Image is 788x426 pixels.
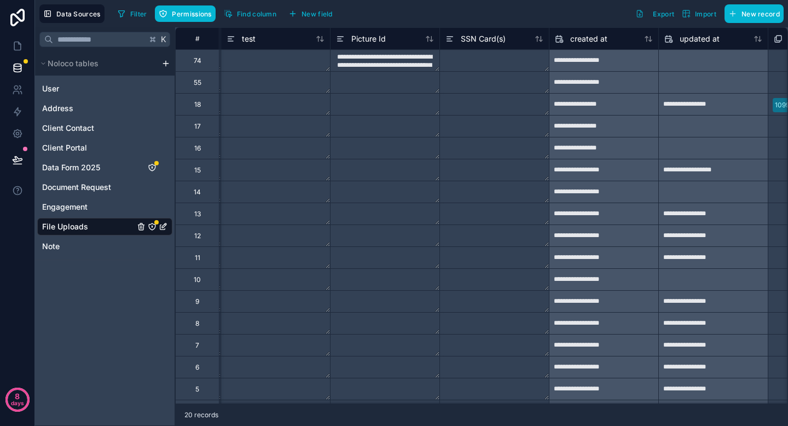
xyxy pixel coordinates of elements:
span: Picture Id [351,33,386,44]
p: days [11,395,24,411]
a: New record [720,4,784,23]
button: Data Sources [39,4,105,23]
button: Filter [113,5,151,22]
span: updated at [680,33,720,44]
button: Permissions [155,5,215,22]
div: 13 [194,210,201,218]
div: # [184,34,211,43]
div: 8 [195,319,199,328]
div: 12 [194,232,201,240]
div: 17 [194,122,201,131]
span: Permissions [172,10,211,18]
div: 14 [194,188,201,197]
span: K [160,36,167,43]
div: 15 [194,166,201,175]
div: 9 [195,297,199,306]
button: New record [725,4,784,23]
span: New field [302,10,333,18]
span: Import [695,10,716,18]
span: 20 records [184,411,218,419]
div: 18 [194,100,201,109]
div: 6 [195,363,199,372]
button: Export [631,4,678,23]
span: New record [741,10,780,18]
span: SSN Card(s) [461,33,506,44]
div: 11 [195,254,200,262]
button: Import [678,4,720,23]
div: 10 [194,275,201,284]
div: 5 [195,385,199,394]
button: New field [285,5,337,22]
span: test [242,33,256,44]
div: 74 [194,56,201,65]
p: 8 [15,391,20,402]
span: Filter [130,10,147,18]
span: created at [570,33,607,44]
span: Export [653,10,674,18]
div: 16 [194,144,201,153]
button: Find column [220,5,280,22]
span: Find column [237,10,276,18]
a: Permissions [155,5,219,22]
div: 55 [194,78,201,87]
span: Data Sources [56,10,101,18]
div: 7 [195,341,199,350]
